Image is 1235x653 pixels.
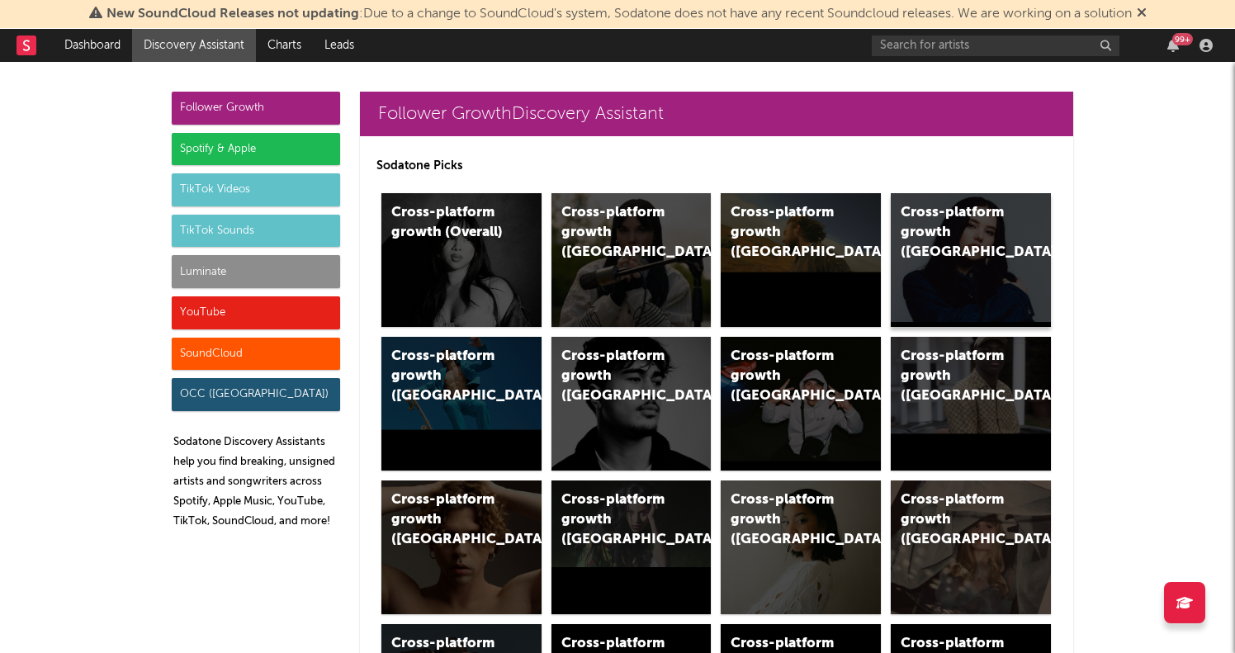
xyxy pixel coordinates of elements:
a: Cross-platform growth ([GEOGRAPHIC_DATA]) [891,337,1051,471]
div: OCC ([GEOGRAPHIC_DATA]) [172,378,340,411]
a: Follower GrowthDiscovery Assistant [360,92,1073,136]
div: 99 + [1172,33,1193,45]
a: Cross-platform growth ([GEOGRAPHIC_DATA]) [721,480,881,614]
div: Cross-platform growth ([GEOGRAPHIC_DATA]) [391,490,504,550]
a: Charts [256,29,313,62]
div: Luminate [172,255,340,288]
p: Sodatone Picks [376,156,1057,176]
input: Search for artists [872,35,1119,56]
div: Cross-platform growth ([GEOGRAPHIC_DATA]) [561,490,674,550]
div: SoundCloud [172,338,340,371]
a: Cross-platform growth ([GEOGRAPHIC_DATA]) [721,193,881,327]
a: Cross-platform growth ([GEOGRAPHIC_DATA]) [891,480,1051,614]
button: 99+ [1167,39,1179,52]
a: Cross-platform growth ([GEOGRAPHIC_DATA]) [381,337,542,471]
div: TikTok Videos [172,173,340,206]
div: Cross-platform growth ([GEOGRAPHIC_DATA]) [901,347,1013,406]
div: Cross-platform growth ([GEOGRAPHIC_DATA]/GSA) [731,347,843,406]
a: Dashboard [53,29,132,62]
div: Follower Growth [172,92,340,125]
span: New SoundCloud Releases not updating [106,7,359,21]
div: Cross-platform growth ([GEOGRAPHIC_DATA]) [561,203,674,263]
div: Cross-platform growth ([GEOGRAPHIC_DATA]) [561,347,674,406]
div: TikTok Sounds [172,215,340,248]
a: Leads [313,29,366,62]
a: Cross-platform growth ([GEOGRAPHIC_DATA]) [891,193,1051,327]
a: Cross-platform growth ([GEOGRAPHIC_DATA]) [551,337,712,471]
span: : Due to a change to SoundCloud's system, Sodatone does not have any recent Soundcloud releases. ... [106,7,1132,21]
div: Cross-platform growth ([GEOGRAPHIC_DATA]) [901,203,1013,263]
a: Cross-platform growth ([GEOGRAPHIC_DATA]/GSA) [721,337,881,471]
a: Cross-platform growth ([GEOGRAPHIC_DATA]) [551,193,712,327]
a: Cross-platform growth ([GEOGRAPHIC_DATA]) [381,480,542,614]
a: Cross-platform growth (Overall) [381,193,542,327]
div: YouTube [172,296,340,329]
a: Discovery Assistant [132,29,256,62]
span: Dismiss [1137,7,1147,21]
div: Cross-platform growth ([GEOGRAPHIC_DATA]) [901,490,1013,550]
div: Cross-platform growth (Overall) [391,203,504,243]
div: Cross-platform growth ([GEOGRAPHIC_DATA]) [731,203,843,263]
div: Cross-platform growth ([GEOGRAPHIC_DATA]) [391,347,504,406]
div: Spotify & Apple [172,133,340,166]
div: Cross-platform growth ([GEOGRAPHIC_DATA]) [731,490,843,550]
p: Sodatone Discovery Assistants help you find breaking, unsigned artists and songwriters across Spo... [173,433,340,532]
a: Cross-platform growth ([GEOGRAPHIC_DATA]) [551,480,712,614]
